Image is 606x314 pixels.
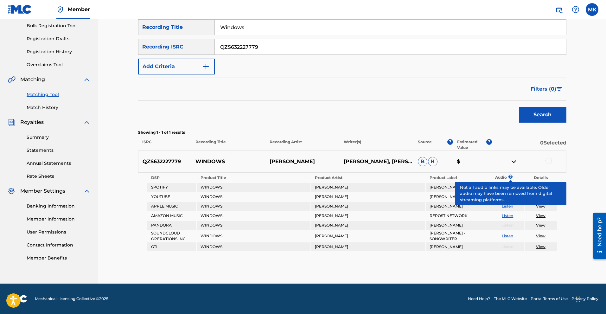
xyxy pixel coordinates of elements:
[83,187,91,195] img: expand
[531,85,556,93] span: Filters ( 0 )
[311,173,425,182] th: Product Artist
[147,211,196,220] td: AMAZON MUSIC
[311,202,425,211] td: [PERSON_NAME]
[27,173,91,180] a: Rate Sheets
[311,211,425,220] td: [PERSON_NAME]
[555,6,563,13] img: search
[340,158,414,165] p: [PERSON_NAME], [PERSON_NAME]
[536,234,545,238] a: View
[536,213,545,218] a: View
[510,158,518,165] img: contract
[426,230,491,242] td: [PERSON_NAME] - SONGWRITER
[457,139,486,151] p: Estimated Value
[311,183,425,192] td: [PERSON_NAME]
[494,296,527,302] a: The MLC Website
[56,6,64,13] img: Top Rightsholder
[197,173,310,182] th: Product Title
[265,158,340,165] p: [PERSON_NAME]
[311,242,425,251] td: [PERSON_NAME]
[27,61,91,68] a: Overclaims Tool
[502,213,513,218] a: Listen
[147,173,196,182] th: DSP
[138,130,566,135] p: Showing 1 - 1 of 1 results
[502,194,513,199] a: Listen
[426,221,491,230] td: [PERSON_NAME]
[491,244,524,250] p: Listen
[510,175,511,179] span: ?
[453,158,492,165] p: $
[502,185,513,189] a: Listen
[8,76,16,83] img: Matching
[27,91,91,98] a: Matching Tool
[586,3,598,16] div: User Menu
[519,107,566,123] button: Search
[147,230,196,242] td: SOUNDCLOUD OPERATIONS INC.
[27,229,91,235] a: User Permissions
[197,211,310,220] td: WINDOWS
[8,119,15,126] img: Royalties
[426,173,491,182] th: Product Label
[197,230,310,242] td: WINDOWS
[147,202,196,211] td: APPLE MUSIC
[468,296,490,302] a: Need Help?
[557,87,562,91] img: filter
[197,221,310,230] td: WINDOWS
[27,242,91,248] a: Contact Information
[588,210,606,261] iframe: Resource Center
[8,295,27,303] img: logo
[27,22,91,29] a: Bulk Registration Tool
[83,76,91,83] img: expand
[27,35,91,42] a: Registration Drafts
[553,3,565,16] a: Public Search
[147,192,196,201] td: YOUTUBE
[536,223,545,227] a: View
[138,59,215,74] button: Add Criteria
[418,139,432,151] p: Source
[536,194,545,199] a: View
[8,187,15,195] img: Member Settings
[426,211,491,220] td: REPOST NETWORK
[197,183,310,192] td: WINDOWS
[576,290,580,309] div: Drag
[27,203,91,209] a: Banking Information
[27,147,91,154] a: Statements
[147,221,196,230] td: PANDORA
[197,192,310,201] td: WINDOWS
[191,139,265,151] p: Recording Title
[311,230,425,242] td: [PERSON_NAME]
[202,63,210,70] img: 9d2ae6d4665cec9f34b9.svg
[68,6,90,13] span: Member
[491,175,499,180] p: Audio
[536,204,545,208] a: View
[492,139,566,151] p: 0 Selected
[574,284,606,314] iframe: Chat Widget
[138,139,191,151] p: ISRC
[20,119,44,126] span: Royalties
[426,242,491,251] td: [PERSON_NAME]
[27,134,91,141] a: Summary
[525,173,557,182] th: Details
[536,185,545,189] a: View
[426,183,491,192] td: [PERSON_NAME]
[35,296,108,302] span: Mechanical Licensing Collective © 2025
[536,244,545,249] a: View
[27,160,91,167] a: Annual Statements
[27,255,91,261] a: Member Benefits
[531,296,568,302] a: Portal Terms of Use
[20,76,45,83] span: Matching
[447,139,453,145] span: ?
[27,216,91,222] a: Member Information
[491,222,524,228] p: Listen
[311,221,425,230] td: [PERSON_NAME]
[486,139,492,145] span: ?
[27,104,91,111] a: Match History
[8,5,32,14] img: MLC Logo
[426,202,491,211] td: [PERSON_NAME]
[138,19,566,126] form: Search Form
[265,139,340,151] p: Recording Artist
[502,204,513,208] a: Listen
[428,157,437,166] span: H
[147,242,196,251] td: GTL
